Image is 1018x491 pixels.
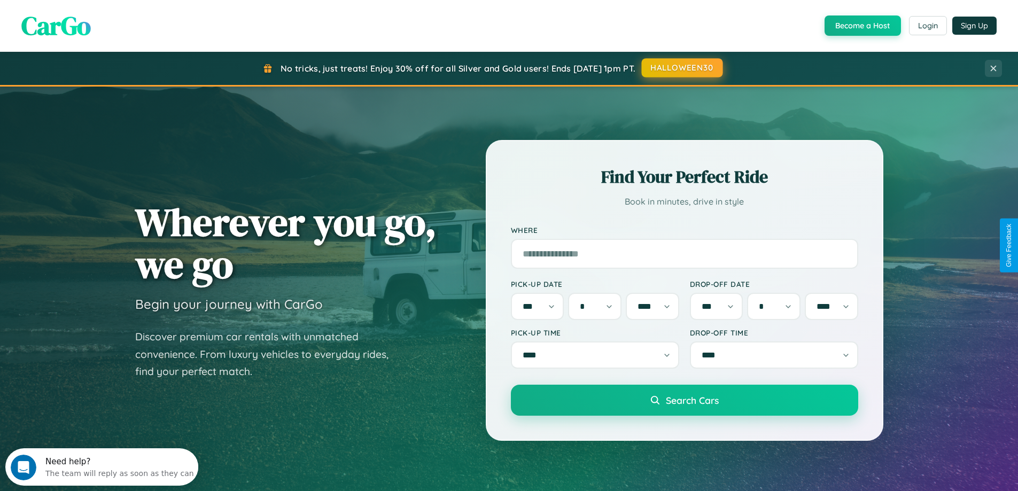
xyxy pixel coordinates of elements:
[909,16,947,35] button: Login
[511,225,858,235] label: Where
[511,279,679,289] label: Pick-up Date
[40,9,189,18] div: Need help?
[135,328,402,380] p: Discover premium car rentals with unmatched convenience. From luxury vehicles to everyday rides, ...
[281,63,635,74] span: No tricks, just treats! Enjoy 30% off for all Silver and Gold users! Ends [DATE] 1pm PT.
[690,279,858,289] label: Drop-off Date
[135,296,323,312] h3: Begin your journey with CarGo
[11,455,36,480] iframe: Intercom live chat
[642,58,723,77] button: HALLOWEEN30
[21,8,91,43] span: CarGo
[1005,224,1013,267] div: Give Feedback
[5,448,198,486] iframe: Intercom live chat discovery launcher
[511,165,858,189] h2: Find Your Perfect Ride
[511,328,679,337] label: Pick-up Time
[952,17,997,35] button: Sign Up
[135,201,437,285] h1: Wherever you go, we go
[4,4,199,34] div: Open Intercom Messenger
[690,328,858,337] label: Drop-off Time
[511,194,858,209] p: Book in minutes, drive in style
[40,18,189,29] div: The team will reply as soon as they can
[666,394,719,406] span: Search Cars
[825,15,901,36] button: Become a Host
[511,385,858,416] button: Search Cars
